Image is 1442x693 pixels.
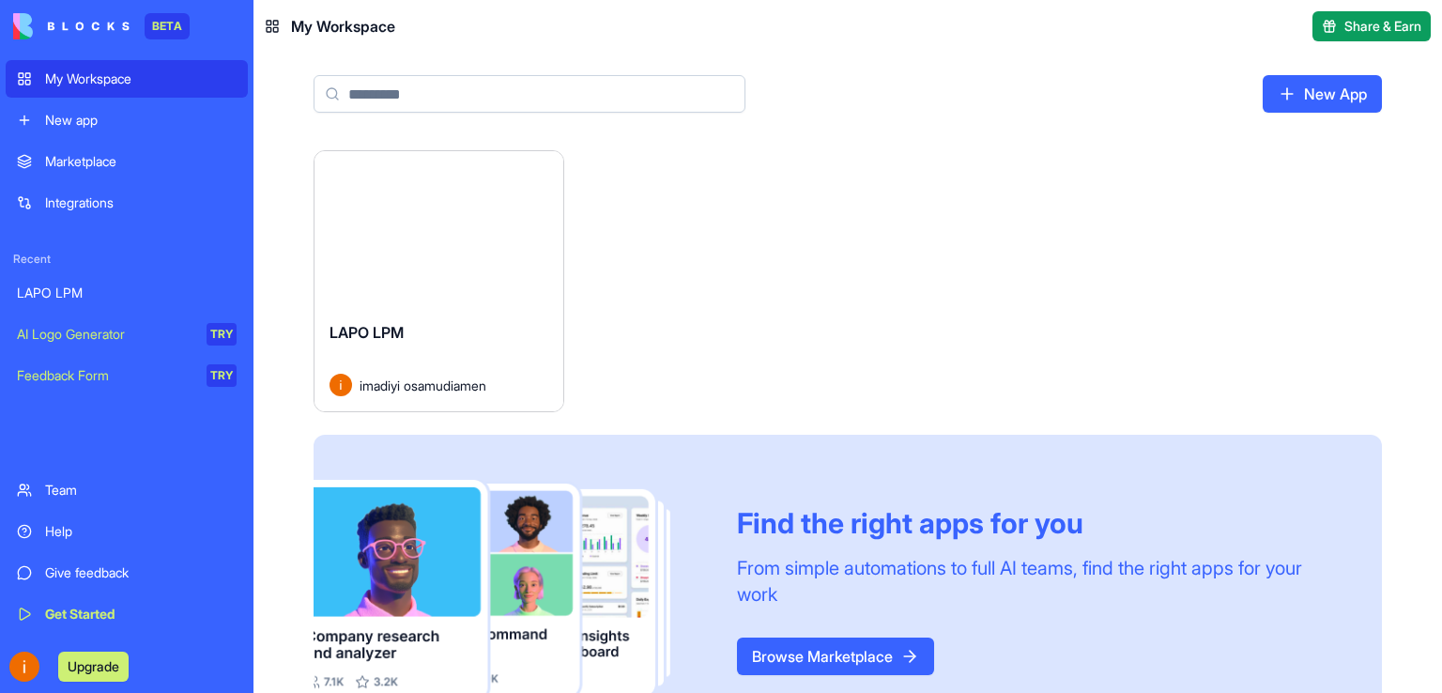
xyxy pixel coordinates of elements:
[207,323,237,346] div: TRY
[45,481,237,500] div: Team
[145,13,190,39] div: BETA
[314,150,564,412] a: LAPO LPMAvatarimadiyi osamudiamen
[1312,11,1431,41] button: Share & Earn
[45,152,237,171] div: Marketplace
[6,252,248,267] span: Recent
[207,364,237,387] div: TRY
[45,69,237,88] div: My Workspace
[1344,17,1421,36] span: Share & Earn
[58,652,129,682] button: Upgrade
[17,366,193,385] div: Feedback Form
[6,184,248,222] a: Integrations
[330,374,352,396] img: Avatar
[360,376,486,395] span: imadiyi osamudiamen
[45,563,237,582] div: Give feedback
[6,101,248,139] a: New app
[6,60,248,98] a: My Workspace
[45,522,237,541] div: Help
[6,316,248,353] a: AI Logo GeneratorTRY
[6,357,248,394] a: Feedback FormTRY
[6,554,248,592] a: Give feedback
[6,274,248,312] a: LAPO LPM
[9,652,39,682] img: ACg8ocLB9P26u4z_XfVqqZv23IIy26lOVRMs5a5o78UrcOGifJo1jA=s96-c
[45,193,237,212] div: Integrations
[17,284,237,302] div: LAPO LPM
[45,605,237,624] div: Get Started
[13,13,130,39] img: logo
[13,13,190,39] a: BETA
[6,595,248,633] a: Get Started
[17,325,193,344] div: AI Logo Generator
[6,143,248,180] a: Marketplace
[330,323,404,342] span: LAPO LPM
[6,513,248,550] a: Help
[45,111,237,130] div: New app
[58,656,129,675] a: Upgrade
[1263,75,1382,113] a: New App
[6,471,248,509] a: Team
[291,15,395,38] span: My Workspace
[737,555,1337,608] div: From simple automations to full AI teams, find the right apps for your work
[737,506,1337,540] div: Find the right apps for you
[737,638,934,675] a: Browse Marketplace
